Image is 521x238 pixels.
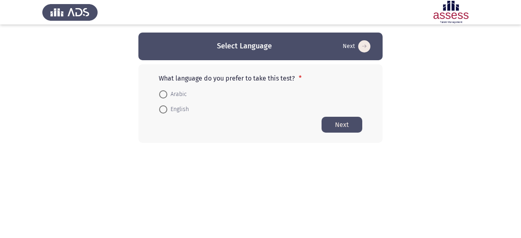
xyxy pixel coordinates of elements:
img: Assess Talent Management logo [42,1,98,24]
h3: Select Language [217,41,272,51]
button: Start assessment [340,40,373,53]
button: Start assessment [322,117,362,133]
span: English [167,105,189,114]
img: Assessment logo of ASSESS Focus 4 Module Assessment (EN/AR) (Advanced - IB) [423,1,479,24]
span: Arabic [167,90,187,99]
p: What language do you prefer to take this test? [159,74,362,82]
